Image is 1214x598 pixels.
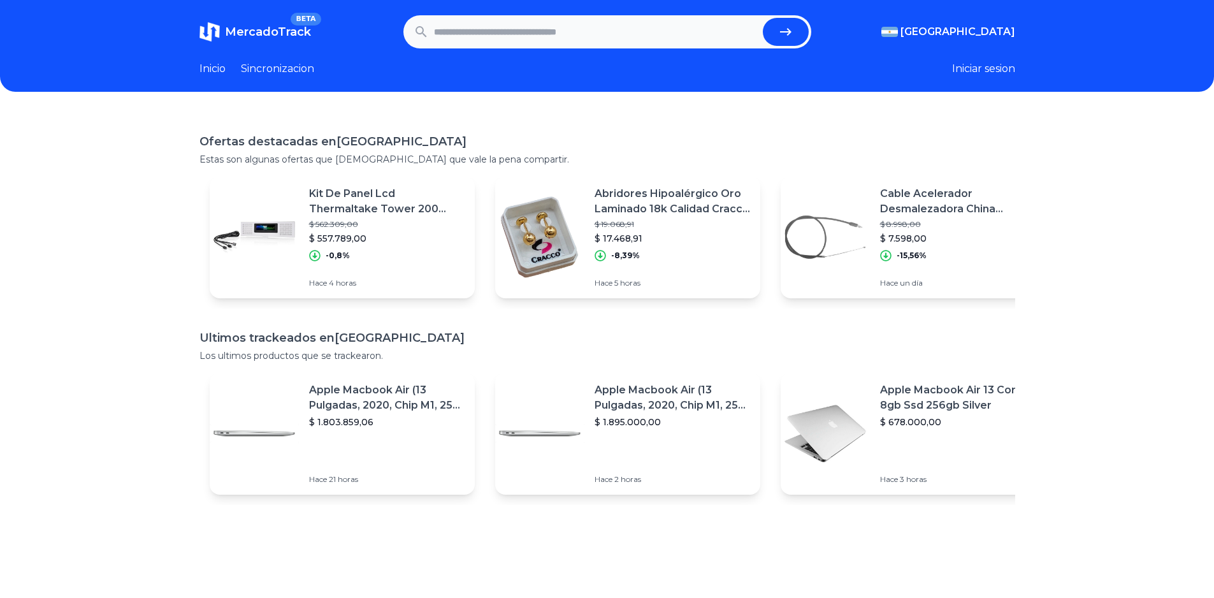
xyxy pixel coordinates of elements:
[781,389,870,478] img: Featured image
[880,232,1036,245] p: $ 7.598,00
[210,193,299,282] img: Featured image
[199,22,311,42] a: MercadoTrackBETA
[309,474,465,485] p: Hace 21 horas
[781,176,1046,298] a: Featured imageCable Acelerador Desmalezadora China 43/52cc Gamma Lusqtoff$ 8.998,00$ 7.598,00-15,...
[326,251,350,261] p: -0,8%
[210,176,475,298] a: Featured imageKit De Panel Lcd Thermaltake Tower 200 Series Blanco$ 562.309,00$ 557.789,00-0,8%Ha...
[309,232,465,245] p: $ 557.789,00
[781,372,1046,495] a: Featured imageApple Macbook Air 13 Core I5 8gb Ssd 256gb Silver$ 678.000,00Hace 3 horas
[309,186,465,217] p: Kit De Panel Lcd Thermaltake Tower 200 Series Blanco
[199,61,226,77] a: Inicio
[291,13,321,26] span: BETA
[309,383,465,413] p: Apple Macbook Air (13 Pulgadas, 2020, Chip M1, 256 Gb De Ssd, 8 Gb De Ram) - Plata
[199,329,1015,347] h1: Ultimos trackeados en [GEOGRAPHIC_DATA]
[199,133,1015,150] h1: Ofertas destacadas en [GEOGRAPHIC_DATA]
[595,416,750,428] p: $ 1.895.000,00
[611,251,640,261] p: -8,39%
[199,153,1015,166] p: Estas son algunas ofertas que [DEMOGRAPHIC_DATA] que vale la pena compartir.
[897,251,927,261] p: -15,56%
[199,349,1015,362] p: Los ultimos productos que se trackearon.
[309,219,465,230] p: $ 562.309,00
[880,219,1036,230] p: $ 8.998,00
[881,24,1015,40] button: [GEOGRAPHIC_DATA]
[309,416,465,428] p: $ 1.803.859,06
[309,278,465,288] p: Hace 4 horas
[880,416,1036,428] p: $ 678.000,00
[495,176,760,298] a: Featured imageAbridores Hipoalérgico Oro Laminado 18k Calidad Cracco 23143$ 19.068,91$ 17.468,91-...
[495,193,584,282] img: Featured image
[880,474,1036,485] p: Hace 3 horas
[880,278,1036,288] p: Hace un día
[595,474,750,485] p: Hace 2 horas
[595,232,750,245] p: $ 17.468,91
[210,389,299,478] img: Featured image
[595,186,750,217] p: Abridores Hipoalérgico Oro Laminado 18k Calidad Cracco 23143
[495,372,760,495] a: Featured imageApple Macbook Air (13 Pulgadas, 2020, Chip M1, 256 Gb De Ssd, 8 Gb De Ram) - Plata$...
[210,372,475,495] a: Featured imageApple Macbook Air (13 Pulgadas, 2020, Chip M1, 256 Gb De Ssd, 8 Gb De Ram) - Plata$...
[595,383,750,413] p: Apple Macbook Air (13 Pulgadas, 2020, Chip M1, 256 Gb De Ssd, 8 Gb De Ram) - Plata
[199,22,220,42] img: MercadoTrack
[495,389,584,478] img: Featured image
[241,61,314,77] a: Sincronizacion
[595,219,750,230] p: $ 19.068,91
[225,25,311,39] span: MercadoTrack
[900,24,1015,40] span: [GEOGRAPHIC_DATA]
[595,278,750,288] p: Hace 5 horas
[952,61,1015,77] button: Iniciar sesion
[880,383,1036,413] p: Apple Macbook Air 13 Core I5 8gb Ssd 256gb Silver
[881,27,898,37] img: Argentina
[880,186,1036,217] p: Cable Acelerador Desmalezadora China 43/52cc Gamma Lusqtoff
[781,193,870,282] img: Featured image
